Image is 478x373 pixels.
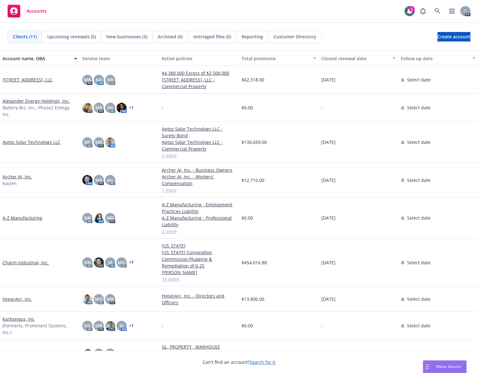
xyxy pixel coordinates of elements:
[162,293,236,306] a: HyperArc, Inc. - Directors and Officers
[407,139,431,145] span: Select date
[274,33,316,40] span: Customer Directory
[120,322,123,329] span: SJ
[423,360,467,373] button: Nova Assist
[407,215,431,221] span: Select date
[407,104,431,111] span: Select date
[321,139,336,145] span: [DATE]
[82,349,92,359] img: photo
[107,296,114,302] span: MB
[162,70,236,76] a: $4,380,000 Excess of $2,500,000
[162,125,236,139] a: Aptos Solar Technology LLC - Surety Bond
[106,33,147,40] span: New businesses (3)
[162,249,236,276] a: [US_STATE] Corporation Commission-Plugging & Remediation of 6-25 [PERSON_NAME]
[249,359,275,365] a: Search for it
[162,228,236,235] a: 2 more
[162,242,236,249] a: [US_STATE]
[162,322,163,329] span: -
[242,177,264,183] span: $12,710.00
[242,296,264,302] span: $13,800.00
[3,215,42,221] a: A-Z Manufacturing
[437,31,470,43] span: Create account
[407,76,431,83] span: Select date
[95,296,103,302] span: MQ
[84,259,91,266] span: HB
[242,322,253,329] span: $0.00
[242,76,264,83] span: $62,318.00
[3,139,60,145] a: Aptos Solar Technology LLC
[321,296,336,302] span: [DATE]
[321,215,336,221] span: [DATE]
[242,350,253,357] span: $0.00
[95,104,102,111] span: MB
[162,152,236,159] a: 3 more
[423,361,431,373] div: Drag to move
[13,33,37,40] span: Clients (11)
[407,259,431,266] span: Select date
[407,177,431,183] span: Select date
[162,187,236,193] a: 1 more
[3,104,77,118] span: Battery-Biz, Inc.; Phase2 Energy, Inc.
[321,55,389,62] div: Closest renewal date
[162,76,236,90] a: [STREET_ADDRESS], LLC - Commercial Property
[82,294,92,304] img: photo
[129,324,134,328] a: + 1
[84,215,91,221] span: NR
[321,350,336,357] span: [DATE]
[417,5,429,17] a: Report a Bug
[162,139,236,152] a: Aptos Solar Technology LLC - Commercial Property
[162,276,236,282] a: 14 more
[193,33,231,40] span: Untriaged files (0)
[162,104,163,111] span: -
[431,5,444,17] a: Search
[162,201,236,215] a: A-Z Manufacturing - Employment Practices Liability
[105,321,115,331] img: photo
[159,51,239,66] button: Active policies
[242,104,253,111] span: $0.00
[107,76,113,83] span: NR
[47,33,96,40] span: Upcoming renewals (5)
[319,51,399,66] button: Closest renewal date
[95,350,102,357] span: MB
[105,137,115,147] img: photo
[242,55,309,62] div: Total premiums
[95,139,102,145] span: MB
[3,350,60,357] a: Kenko Freight Systems, Inc.
[436,364,461,369] span: Nova Assist
[82,175,92,185] img: photo
[242,259,267,266] span: $454,016.88
[94,213,104,223] img: photo
[3,76,53,83] a: [STREET_ADDRESS], LLC
[118,259,125,266] span: MQ
[5,2,49,20] a: Accounts
[321,76,336,83] span: [DATE]
[80,51,160,66] button: Service team
[116,103,127,113] img: photo
[3,259,49,266] a: Charm Industrial, Inc.
[129,260,134,264] a: + 7
[107,350,113,357] span: AO
[203,359,275,365] span: Can't find an account?
[242,139,267,145] span: $130,659.00
[242,33,263,40] span: Reporting
[84,139,90,145] span: DP
[84,322,91,329] span: DG
[3,322,77,336] span: (Formerly, Prominent Systems, Inc.)
[401,55,469,62] div: Follow up date
[409,6,415,12] div: 1
[162,173,236,187] a: Archer AI, Inc. - Workers' Compensation
[321,322,323,329] span: -
[96,76,102,83] span: AO
[321,177,336,183] span: [DATE]
[82,103,92,113] img: photo
[3,173,32,180] a: Archer AI, Inc.
[129,106,134,110] a: + 1
[242,215,253,221] span: $0.00
[437,32,470,42] a: Create account
[27,9,47,14] span: Accounts
[95,322,102,329] span: MB
[107,215,114,221] span: MB
[446,5,458,17] a: Switch app
[321,259,336,266] span: [DATE]
[3,316,35,322] a: Karbonous, Inc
